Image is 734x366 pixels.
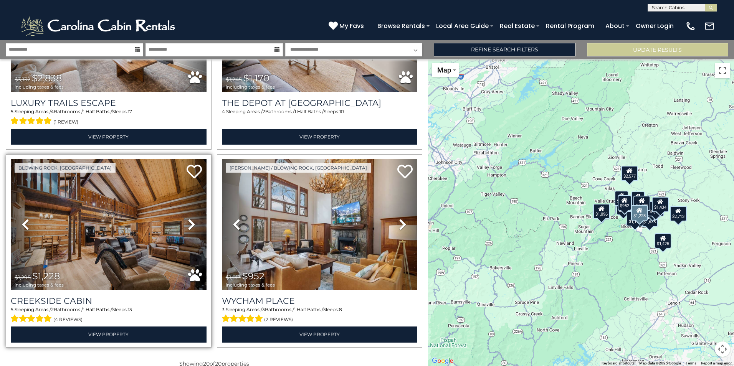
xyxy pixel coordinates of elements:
a: View Property [11,129,207,145]
span: 4 [222,109,225,114]
span: 1 Half Baths / [83,109,112,114]
a: Creekside Cabin [11,296,207,306]
div: $1,096 [593,204,610,219]
img: phone-regular-white.png [685,21,696,31]
div: $2,577 [621,166,638,181]
span: 1 Half Baths / [294,307,323,312]
span: 1 Half Baths / [294,109,324,114]
span: 2 [51,307,54,312]
span: (4 reviews) [53,315,83,325]
div: $2,713 [670,206,687,221]
span: 2 [263,109,265,114]
a: [PERSON_NAME] / Blowing Rock, [GEOGRAPHIC_DATA] [226,163,371,173]
span: 5 [11,307,13,312]
div: $2,838 [670,206,687,221]
div: Sleeping Areas / Bathrooms / Sleeps: [222,306,418,325]
span: $1,170 [243,73,269,84]
a: Rental Program [542,19,598,33]
span: 4 [51,109,54,114]
span: including taxes & fees [15,282,64,287]
div: $1,170 [633,196,650,211]
button: Change map style [432,63,459,77]
span: $1,013 [226,274,241,281]
button: Keyboard shortcuts [602,361,635,366]
span: 8 [339,307,342,312]
a: The Depot at [GEOGRAPHIC_DATA] [222,98,418,108]
a: Report a map error [701,361,732,365]
a: Real Estate [496,19,539,33]
div: Sleeping Areas / Bathrooms / Sleeps: [11,306,207,325]
span: $3,132 [15,76,30,83]
span: 3 [222,307,225,312]
span: including taxes & fees [226,282,275,287]
a: Terms [686,361,696,365]
span: including taxes & fees [15,84,64,89]
span: 10 [339,109,344,114]
span: (1 review) [53,117,78,127]
a: View Property [222,129,418,145]
span: $1,295 [15,274,31,281]
button: Map camera controls [715,341,730,357]
span: $952 [242,270,265,282]
a: Owner Login [632,19,678,33]
span: Map data ©2025 Google [639,361,681,365]
a: Luxury Trails Escape [11,98,207,108]
a: View Property [11,326,207,342]
img: mail-regular-white.png [704,21,715,31]
img: Google [430,356,455,366]
a: Refine Search Filters [434,43,575,56]
div: $1,635 [641,211,658,227]
a: Blowing Rock, [GEOGRAPHIC_DATA] [15,163,116,173]
button: Update Results [587,43,728,56]
span: 3 [262,307,265,312]
a: Add to favorites [187,164,202,180]
div: $952 [618,195,632,211]
a: Browse Rentals [374,19,429,33]
img: White-1-2.png [19,15,179,38]
span: $2,838 [32,73,62,84]
span: including taxes & fees [226,84,275,89]
div: $1,228 [631,205,648,221]
a: Add to favorites [397,164,413,180]
h3: The Depot at Fox Den [222,98,418,108]
span: 13 [128,307,132,312]
div: $559 [617,200,630,215]
a: Open this area in Google Maps (opens a new window) [430,356,455,366]
div: Sleeping Areas / Bathrooms / Sleeps: [11,108,207,127]
a: My Favs [329,21,366,31]
img: thumbnail_165805978.jpeg [222,159,418,290]
span: $1,228 [32,270,60,282]
div: $1,191 [626,211,643,226]
span: My Favs [339,21,364,31]
button: Toggle fullscreen view [715,63,730,78]
div: $1,425 [655,233,671,249]
span: 17 [128,109,132,114]
div: Sleeping Areas / Bathrooms / Sleeps: [222,108,418,127]
div: $958 [615,191,628,206]
img: thumbnail_167987631.jpeg [11,159,207,290]
div: $1,434 [651,197,668,212]
a: View Property [222,326,418,342]
a: About [602,19,628,33]
a: Wycham Place [222,296,418,306]
div: $976 [631,191,645,207]
span: 5 [11,109,13,114]
span: 1 Half Baths / [83,307,112,312]
span: $1,245 [226,76,242,83]
span: (2 reviews) [264,315,293,325]
a: Local Area Guide [432,19,493,33]
span: Map [437,66,451,74]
